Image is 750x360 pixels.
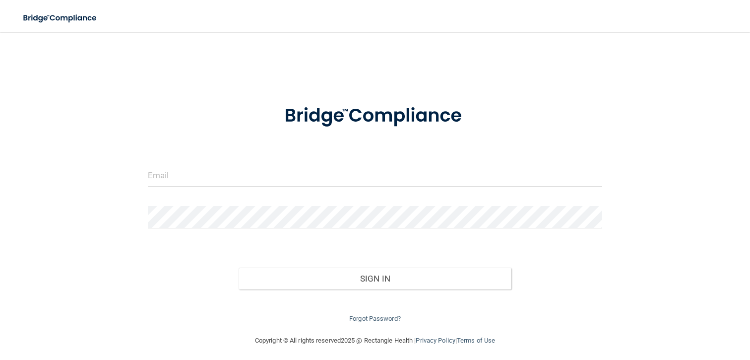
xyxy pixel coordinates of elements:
a: Forgot Password? [349,315,401,322]
input: Email [148,164,603,187]
img: bridge_compliance_login_screen.278c3ca4.svg [15,8,106,28]
a: Privacy Policy [416,337,455,344]
a: Terms of Use [457,337,495,344]
button: Sign In [239,268,511,289]
img: bridge_compliance_login_screen.278c3ca4.svg [265,91,485,141]
div: Copyright © All rights reserved 2025 @ Rectangle Health | | [194,325,556,357]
